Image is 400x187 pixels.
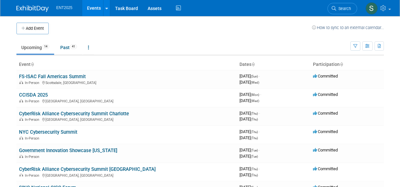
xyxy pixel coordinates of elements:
span: Search [336,6,351,11]
span: [DATE] [239,98,259,103]
img: In-Person Event [19,155,23,158]
a: Search [327,3,357,14]
span: (Thu) [251,167,258,171]
span: [DATE] [239,135,258,140]
img: In-Person Event [19,136,23,140]
a: Past41 [55,41,82,54]
span: In-Person [25,118,41,122]
span: [DATE] [239,148,260,152]
span: [DATE] [239,80,259,85]
a: Sort by Participation Type [340,62,343,67]
img: ExhibitDay [16,5,49,12]
span: 14 [42,44,49,49]
span: [DATE] [239,129,260,134]
img: Stephanie Silva [366,2,378,15]
span: Committed [313,74,338,78]
span: 41 [70,44,77,49]
a: CyberRisk Alliance Cybersecurity Summit Charlotte [19,111,129,117]
span: [DATE] [239,92,261,97]
span: In-Person [25,81,41,85]
img: In-Person Event [19,81,23,84]
span: [DATE] [239,154,258,159]
a: CyberRisk Alliance Cybersecurity Summit [GEOGRAPHIC_DATA] [19,166,156,172]
button: Add Event [16,23,49,34]
a: NYC Cybersecurity Summit [19,129,77,135]
span: (Tue) [251,155,258,158]
a: Upcoming14 [16,41,54,54]
th: Dates [237,59,310,70]
span: [DATE] [239,74,260,78]
div: [GEOGRAPHIC_DATA], [GEOGRAPHIC_DATA] [19,98,234,103]
a: Government Innovation Showcase [US_STATE] [19,148,117,153]
a: FS-ISAC Fall Americas Summit [19,74,86,79]
div: [GEOGRAPHIC_DATA], [GEOGRAPHIC_DATA] [19,117,234,122]
span: In-Person [25,155,41,159]
span: Committed [313,129,338,134]
img: In-Person Event [19,118,23,121]
span: (Mon) [251,93,259,97]
div: [GEOGRAPHIC_DATA], [GEOGRAPHIC_DATA] [19,172,234,178]
span: - [260,92,261,97]
span: - [259,148,260,152]
span: In-Person [25,136,41,140]
span: (Thu) [251,112,258,115]
span: Committed [313,166,338,171]
span: - [259,129,260,134]
a: CCISDA 2025 [19,92,48,98]
img: In-Person Event [19,173,23,177]
img: In-Person Event [19,99,23,102]
span: [DATE] [239,111,260,116]
span: In-Person [25,173,41,178]
span: Committed [313,111,338,116]
span: - [259,111,260,116]
span: (Thu) [251,173,258,177]
span: In-Person [25,99,41,103]
span: (Thu) [251,130,258,134]
span: (Wed) [251,81,259,84]
span: (Wed) [251,99,259,103]
a: How to sync to an external calendar... [312,25,384,30]
a: Sort by Start Date [251,62,255,67]
a: Sort by Event Name [31,62,34,67]
div: Scottsdale, [GEOGRAPHIC_DATA] [19,80,234,85]
span: - [259,74,260,78]
span: [DATE] [239,172,258,177]
span: (Thu) [251,136,258,140]
th: Event [16,59,237,70]
span: Committed [313,148,338,152]
span: [DATE] [239,117,258,121]
span: ENT2025 [56,5,73,10]
span: (Sun) [251,75,258,78]
span: (Thu) [251,118,258,121]
span: Committed [313,92,338,97]
span: (Tue) [251,149,258,152]
span: - [259,166,260,171]
span: [DATE] [239,166,260,171]
th: Participation [310,59,384,70]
